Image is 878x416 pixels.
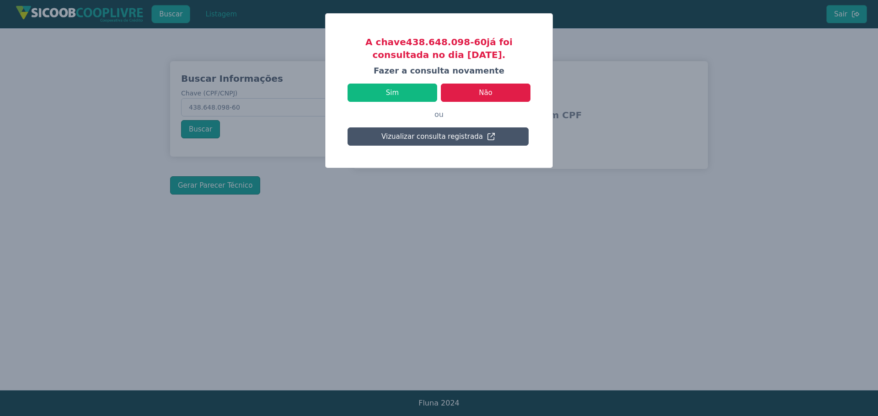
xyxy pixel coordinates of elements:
h4: Fazer a consulta novamente [348,65,530,76]
button: Sim [348,84,437,102]
button: Não [441,84,530,102]
h3: A chave 438.648.098-60 já foi consultada no dia [DATE]. [348,36,530,61]
p: ou [348,102,530,127]
button: Vizualizar consulta registrada [348,127,529,146]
